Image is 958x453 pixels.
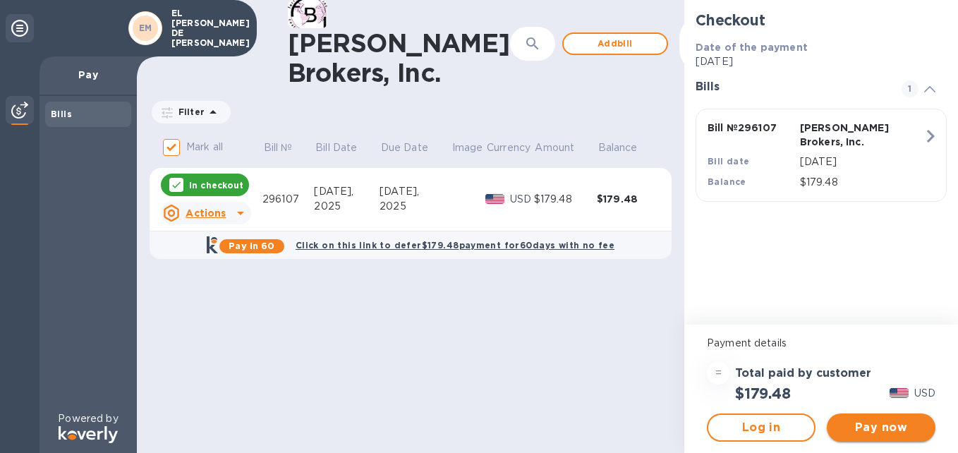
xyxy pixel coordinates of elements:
[381,140,428,155] p: Due Date
[171,8,242,48] p: EL [PERSON_NAME] DE [PERSON_NAME]
[708,156,750,167] b: Bill date
[562,32,668,55] button: Addbill
[380,184,451,199] div: [DATE],
[708,176,746,187] b: Balance
[800,175,923,190] p: $179.48
[262,192,314,207] div: 296107
[708,121,794,135] p: Bill № 296107
[139,23,152,33] b: EM
[59,426,118,443] img: Logo
[535,140,593,155] span: Amount
[575,35,655,52] span: Add bill
[735,385,791,402] h2: $179.48
[914,386,935,401] p: USD
[189,179,243,191] p: In checkout
[296,240,614,250] b: Click on this link to defer $179.48 payment for 60 days with no fee
[534,192,597,207] div: $179.48
[707,336,935,351] p: Payment details
[707,362,729,385] div: =
[800,155,923,169] p: [DATE]
[510,192,534,207] p: USD
[735,367,871,380] h3: Total paid by customer
[314,199,380,214] div: 2025
[264,140,311,155] span: Bill №
[696,80,885,94] h3: Bills
[485,194,504,204] img: USD
[890,388,909,398] img: USD
[720,419,803,436] span: Log in
[315,140,357,155] p: Bill Date
[597,192,660,206] div: $179.48
[902,80,918,97] span: 1
[707,413,815,442] button: Log in
[487,140,530,155] p: Currency
[598,140,656,155] span: Balance
[696,54,947,69] p: [DATE]
[696,11,947,29] h2: Checkout
[288,28,510,87] h1: [PERSON_NAME] Brokers, Inc.
[535,140,574,155] p: Amount
[186,140,223,155] p: Mark all
[51,109,72,119] b: Bills
[696,42,808,53] b: Date of the payment
[51,68,126,82] p: Pay
[598,140,638,155] p: Balance
[838,419,924,436] span: Pay now
[315,140,375,155] span: Bill Date
[381,140,447,155] span: Due Date
[827,413,935,442] button: Pay now
[173,106,205,118] p: Filter
[314,184,380,199] div: [DATE],
[58,411,118,426] p: Powered by
[186,207,226,219] u: Actions
[696,109,947,202] button: Bill №296107[PERSON_NAME] Brokers, Inc.Bill date[DATE]Balance$179.48
[380,199,451,214] div: 2025
[229,241,274,251] b: Pay in 60
[800,121,887,149] p: [PERSON_NAME] Brokers, Inc.
[264,140,293,155] p: Bill №
[452,140,483,155] p: Image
